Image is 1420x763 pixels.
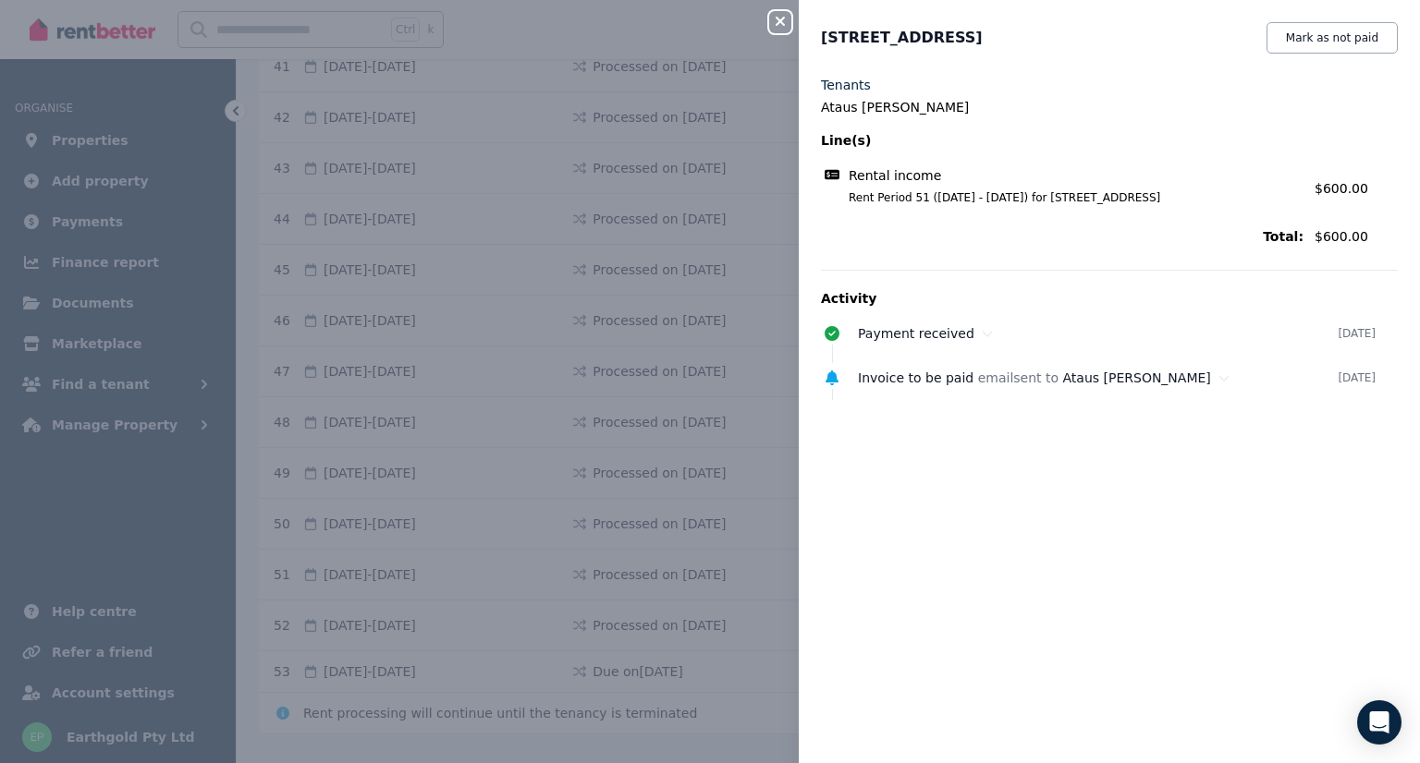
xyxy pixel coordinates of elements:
[858,369,1338,387] div: email sent to
[1338,370,1376,385] time: [DATE]
[821,98,1398,116] legend: Ataus [PERSON_NAME]
[1338,326,1376,341] time: [DATE]
[1267,22,1398,54] button: Mark as not paid
[1357,700,1402,745] div: Open Intercom Messenger
[826,190,1304,205] span: Rent Period 51 ([DATE] - [DATE]) for [STREET_ADDRESS]
[1315,181,1368,196] span: $600.00
[821,289,1398,308] p: Activity
[821,227,1304,246] span: Total:
[821,27,983,49] span: [STREET_ADDRESS]
[849,166,941,185] span: Rental income
[1315,227,1398,246] span: $600.00
[821,131,1304,150] span: Line(s)
[858,326,974,341] span: Payment received
[858,370,973,385] span: Invoice to be paid
[821,76,871,94] label: Tenants
[1063,370,1211,385] span: Ataus [PERSON_NAME]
